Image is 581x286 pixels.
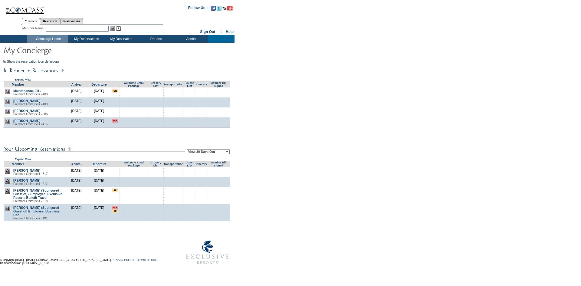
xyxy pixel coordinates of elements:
[211,161,227,167] a: Member Bill Signed
[71,83,82,86] a: Arrival
[91,162,107,166] a: Departure
[13,109,40,113] a: [PERSON_NAME]
[138,35,173,43] td: Reports
[13,123,48,126] span: Fairmont Ghirardelli - 415
[13,169,40,172] a: [PERSON_NAME]
[189,189,190,189] img: blank.gif
[65,87,88,97] td: [DATE]
[112,119,118,123] input: VIP member
[65,177,88,187] td: [DATE]
[112,258,134,261] a: PRIVACY POLICY
[116,26,121,31] img: Reservations
[65,107,88,117] td: [DATE]
[112,189,118,192] input: There are special requests for this reservation!
[5,206,10,211] img: view
[110,26,115,31] img: View
[13,119,40,123] a: [PERSON_NAME]
[13,93,48,96] span: Fairmont Ghirardelli - 400
[217,6,222,11] img: Follow us on Twitter
[12,83,24,86] a: Member
[65,117,88,128] td: [DATE]
[112,209,118,213] input: There are special requests for this reservation!
[196,83,207,86] a: Itinerary
[5,99,10,104] img: view
[88,167,110,177] td: [DATE]
[123,161,144,167] a: Welcome Email Package
[136,258,157,261] a: TERMS OF USE
[88,107,110,117] td: [DATE]
[5,189,10,194] img: view
[65,187,88,204] td: [DATE]
[12,162,24,166] a: Member
[7,60,60,63] a: Show the reservation icon definitions
[13,199,48,203] span: Fairmont Ghirardelli - 218
[173,35,208,43] td: Admin
[222,8,233,11] a: Subscribe to our YouTube Channel
[5,179,10,184] img: view
[13,103,48,106] span: Fairmont Ghirardelli - 408
[211,6,216,11] img: Become our fan on Facebook
[15,78,31,81] a: Expand View
[217,8,222,11] a: Follow us on Twitter
[3,145,185,153] img: subTtlConUpcomingReservatio.gif
[163,83,183,86] a: Transportation
[13,99,40,103] a: [PERSON_NAME]
[201,189,202,189] img: blank.gif
[112,206,118,209] input: VIP member
[112,89,118,93] input: There are special requests for this reservation!
[88,117,110,128] td: [DATE]
[13,89,41,93] a: Maintenance, ER -
[219,30,222,34] span: ::
[22,26,46,31] div: Member Name:
[71,162,82,166] a: Arrival
[13,113,48,116] span: Fairmont Ghirardelli - 306
[88,204,110,222] td: [DATE]
[163,163,183,166] a: Transportation
[150,81,161,87] a: Grocery List
[65,97,88,107] td: [DATE]
[3,60,6,63] img: Show the reservation icon definitions
[5,109,10,114] img: view
[65,167,88,177] td: [DATE]
[68,35,103,43] td: My Reservations
[211,81,227,87] a: Member Bill Signed
[13,189,62,199] a: [PERSON_NAME] (Sponsored Guest of) - Employee, Exclusive Resorts Benefit Travel
[218,189,219,189] img: blank.gif
[15,158,31,161] a: Expand View
[222,6,233,11] img: Subscribe to our YouTube Channel
[5,119,10,124] img: view
[40,18,60,24] a: Residences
